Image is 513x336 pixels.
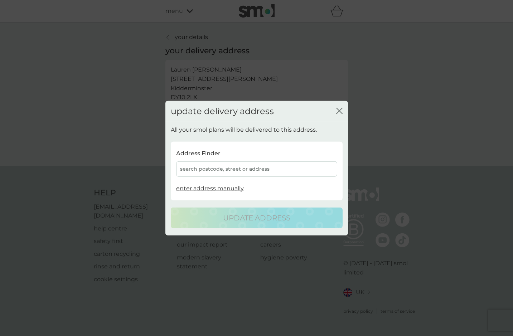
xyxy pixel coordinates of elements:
[176,184,244,193] button: enter address manually
[171,208,343,228] button: update address
[223,212,290,224] p: update address
[171,106,274,116] h2: update delivery address
[336,107,343,115] button: close
[176,185,244,192] span: enter address manually
[176,161,337,177] div: search postcode, street or address
[171,125,317,135] p: All your smol plans will be delivered to this address.
[176,149,221,158] p: Address Finder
